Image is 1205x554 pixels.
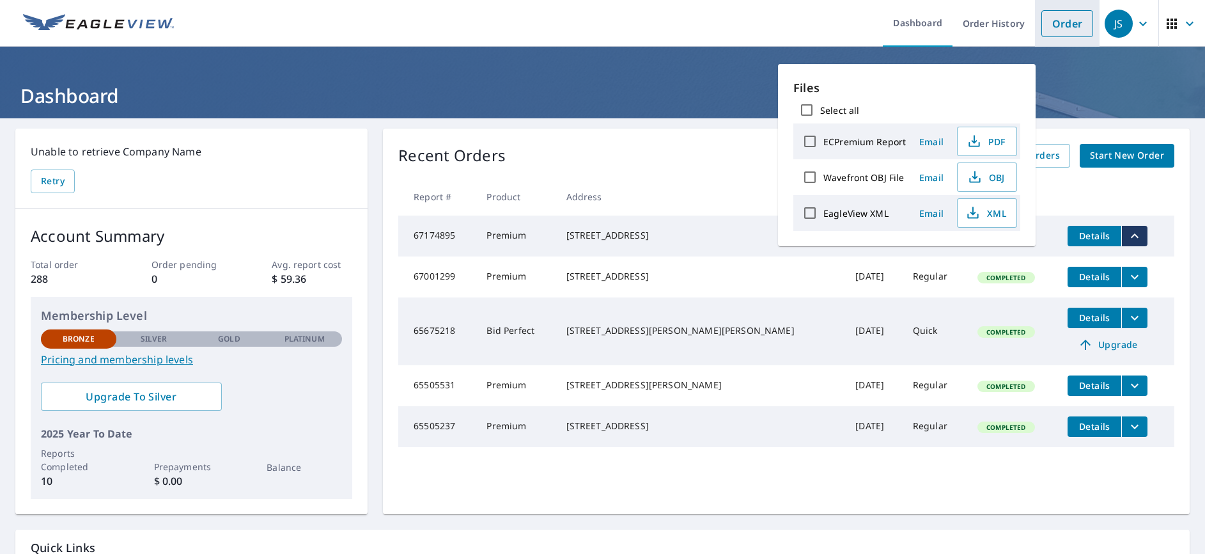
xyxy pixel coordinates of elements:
[476,406,556,447] td: Premium
[566,379,836,392] div: [STREET_ADDRESS][PERSON_NAME]
[398,365,476,406] td: 65505531
[218,333,240,345] p: Gold
[957,198,1017,228] button: XML
[1121,416,1147,437] button: filesDropdownBtn-65505237
[31,144,352,159] p: Unable to retrieve Company Name
[1075,337,1140,352] span: Upgrade
[1075,420,1114,432] span: Details
[141,333,167,345] p: Silver
[63,333,95,345] p: Bronze
[903,365,967,406] td: Regular
[556,178,846,216] th: Address
[566,270,836,283] div: [STREET_ADDRESS]
[1075,271,1114,283] span: Details
[1105,10,1133,38] div: JS
[823,207,889,219] label: EagleView XML
[845,257,902,297] td: [DATE]
[965,205,1006,221] span: XML
[1121,376,1147,396] button: filesDropdownBtn-65505531
[823,136,906,148] label: ECPremium Report
[823,171,904,184] label: Wavefront OBJ File
[820,104,859,116] label: Select all
[1121,267,1147,287] button: filesDropdownBtn-67001299
[23,14,174,33] img: EV Logo
[476,297,556,365] td: Bid Perfect
[476,178,556,216] th: Product
[979,328,1033,336] span: Completed
[398,406,476,447] td: 65505237
[1068,416,1121,437] button: detailsBtn-65505237
[1068,308,1121,328] button: detailsBtn-65675218
[41,447,116,473] p: Reports Completed
[398,257,476,297] td: 67001299
[1075,379,1114,392] span: Details
[911,168,952,187] button: Email
[845,365,902,406] td: [DATE]
[398,178,476,216] th: Report #
[979,273,1033,282] span: Completed
[1090,148,1164,164] span: Start New Order
[284,333,325,345] p: Platinum
[1121,308,1147,328] button: filesDropdownBtn-65675218
[41,173,65,189] span: Retry
[957,162,1017,192] button: OBJ
[965,170,1006,185] span: OBJ
[272,258,352,271] p: Avg. report cost
[911,132,952,152] button: Email
[911,203,952,223] button: Email
[41,307,342,324] p: Membership Level
[1075,230,1114,242] span: Details
[957,127,1017,156] button: PDF
[903,257,967,297] td: Regular
[1075,312,1114,324] span: Details
[267,461,342,474] p: Balance
[31,170,75,193] button: Retry
[1041,10,1093,37] a: Order
[916,136,947,148] span: Email
[31,271,111,287] p: 288
[1121,226,1147,246] button: filesDropdownBtn-67174895
[398,144,506,168] p: Recent Orders
[31,225,352,248] p: Account Summary
[1068,376,1121,396] button: detailsBtn-65505531
[566,324,836,337] div: [STREET_ADDRESS][PERSON_NAME][PERSON_NAME]
[903,406,967,447] td: Regular
[476,216,556,257] td: Premium
[398,297,476,365] td: 65675218
[154,460,229,473] p: Prepayments
[916,171,947,184] span: Email
[272,271,352,287] p: $ 59.36
[1080,144,1174,168] a: Start New Order
[916,207,947,219] span: Email
[566,229,836,242] div: [STREET_ADDRESS]
[1068,335,1147,355] a: Upgrade
[152,258,232,271] p: Order pending
[398,216,476,257] td: 67174895
[566,420,836,432] div: [STREET_ADDRESS]
[845,406,902,447] td: [DATE]
[15,83,1190,109] h1: Dashboard
[476,257,556,297] td: Premium
[903,297,967,365] td: Quick
[793,79,1020,97] p: Files
[41,383,222,411] a: Upgrade To Silver
[41,473,116,489] p: 10
[979,382,1033,391] span: Completed
[41,426,342,441] p: 2025 Year To Date
[965,134,1006,149] span: PDF
[31,258,111,271] p: Total order
[152,271,232,287] p: 0
[41,352,342,367] a: Pricing and membership levels
[51,390,212,404] span: Upgrade To Silver
[1068,226,1121,246] button: detailsBtn-67174895
[845,297,902,365] td: [DATE]
[154,473,229,489] p: $ 0.00
[476,365,556,406] td: Premium
[1068,267,1121,287] button: detailsBtn-67001299
[979,423,1033,432] span: Completed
